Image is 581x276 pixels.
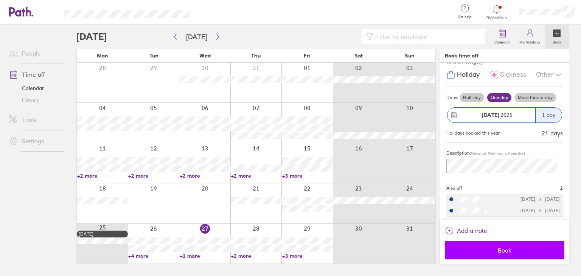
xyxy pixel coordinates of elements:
div: [DATE] [DATE] [520,197,560,202]
a: +3 more [282,253,332,259]
a: Time off [3,67,64,82]
span: Notifications [485,15,509,20]
span: Mon [97,53,108,59]
div: 21 days [542,130,563,136]
span: Sat [354,53,363,59]
label: One day [487,93,511,102]
a: +2 more [128,172,179,179]
div: Book time off [445,53,478,59]
label: Book [548,38,566,45]
a: People [3,46,64,61]
input: Filter by employee [373,29,481,44]
span: Description [446,150,470,156]
button: [DATE] 20251 day [446,104,563,127]
a: +2 more [180,172,230,179]
span: Get help [452,15,477,19]
a: Tools [3,112,64,127]
span: Also off [446,186,462,191]
a: My holidays [515,25,545,49]
a: +2 more [231,172,281,179]
span: 2 [560,186,563,191]
span: Sickness [500,71,526,79]
label: My holidays [515,38,545,45]
span: Fri [304,53,311,59]
div: 1 day [535,108,562,122]
span: 2025 [482,112,513,118]
a: Settings [3,133,64,149]
span: Add a note [457,225,487,237]
span: Tue [149,53,158,59]
button: [DATE] [180,31,213,43]
span: Book [450,247,559,254]
a: +3 more [282,172,332,179]
span: Dates [446,95,458,100]
a: Notifications [485,4,509,20]
span: Sun [405,53,415,59]
a: Calendar [490,25,515,49]
a: +4 more [128,253,179,259]
span: Holiday [457,71,480,79]
label: Half day [460,93,484,102]
div: [DATE] [79,231,126,237]
a: History [3,94,64,106]
a: Calendar [3,82,64,94]
a: Book [545,25,569,49]
button: Add a note [445,225,487,237]
label: More than a day [514,93,556,102]
button: Book [445,241,564,259]
span: Wed [199,53,211,59]
a: +2 more [77,172,127,179]
div: Holidays booked this year [446,130,500,136]
a: +2 more [231,253,281,259]
div: Other [536,68,563,82]
strong: [DATE] [482,112,499,118]
span: Thu [251,53,261,59]
label: Calendar [490,38,515,45]
a: +1 more [180,253,230,259]
span: (Optional. Only you will see this) [470,151,525,156]
div: [DATE] [DATE] [520,208,560,213]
